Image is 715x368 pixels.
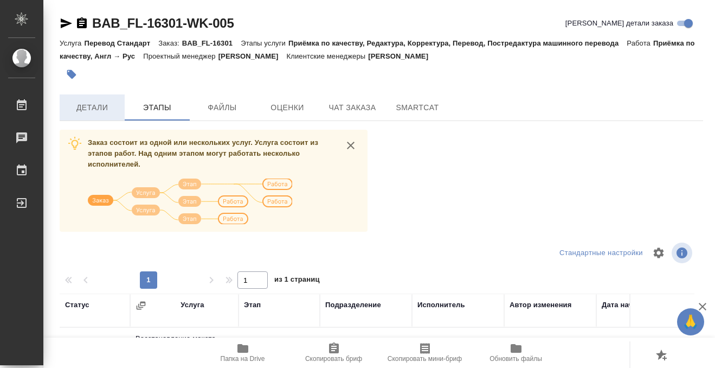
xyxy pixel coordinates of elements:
span: Оценки [261,101,313,115]
button: Сгруппировать [136,300,146,311]
p: Этапы услуги [241,39,288,47]
button: Скопировать ссылку [75,17,88,30]
div: split button [557,245,646,262]
p: [PERSON_NAME] [368,52,436,60]
span: Обновить файлы [489,355,542,363]
div: Дата начала [602,300,645,310]
span: Скопировать бриф [305,355,362,363]
span: Заказ состоит из одной или нескольких услуг. Услуга состоит из этапов работ. Над одним этапом мог... [88,138,318,168]
span: Папка на Drive [221,355,265,363]
button: Папка на Drive [197,338,288,368]
p: Приёмка по качеству, Редактура, Корректура, Перевод, Постредактура машинного перевода [288,39,627,47]
div: Исполнитель [417,300,465,310]
span: Файлы [196,101,248,115]
p: [PERSON_NAME] [218,52,287,60]
div: Подразделение [325,300,381,310]
span: из 1 страниц [274,273,320,289]
span: Скопировать мини-бриф [388,355,462,363]
p: BAB_FL-16301 [182,39,241,47]
span: [PERSON_NAME] детали заказа [565,18,673,29]
button: Добавить оценку [653,347,672,365]
div: Статус [65,300,89,310]
span: Настроить таблицу [646,240,672,266]
p: Работа [627,39,653,47]
p: Проектный менеджер [143,52,218,60]
p: Услуга [60,39,84,47]
button: Добавить тэг [60,62,83,86]
span: Детали [66,101,118,115]
p: Клиентские менеджеры [287,52,369,60]
button: Скопировать бриф [288,338,379,368]
span: SmartCat [391,101,443,115]
span: Этапы [131,101,183,115]
p: Перевод Стандарт [84,39,158,47]
button: Скопировать ссылку для ЯМессенджера [60,17,73,30]
div: Этап [244,300,261,310]
button: Обновить файлы [471,338,562,368]
button: 🙏 [677,308,704,335]
button: Скопировать мини-бриф [379,338,471,368]
button: close [343,137,359,154]
a: BAB_FL-16301-WK-005 [92,16,234,30]
p: Заказ: [158,39,182,47]
span: Чат заказа [326,101,378,115]
span: Посмотреть информацию [672,243,694,263]
div: Автор изменения [510,300,571,310]
span: 🙏 [681,310,700,333]
div: Услуга [181,300,204,310]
